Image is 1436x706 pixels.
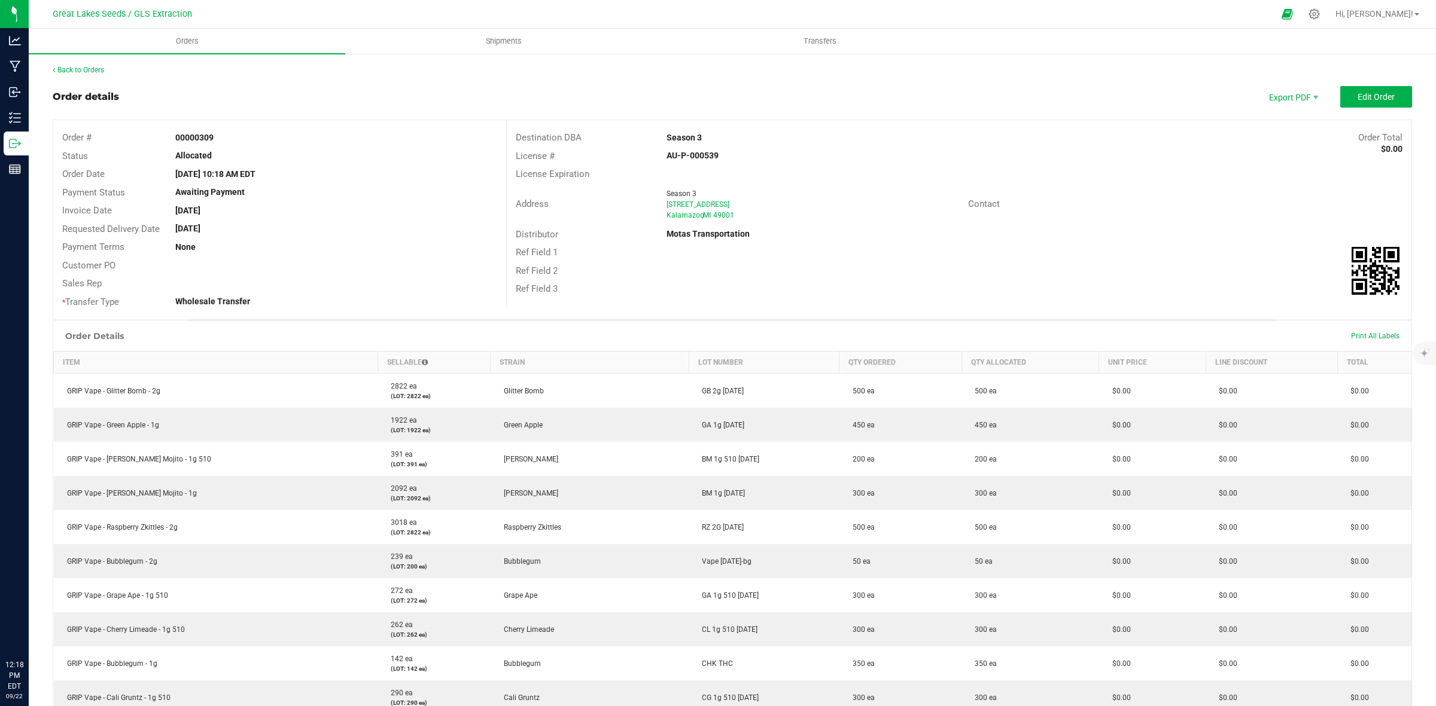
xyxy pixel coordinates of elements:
span: Transfer Type [62,297,119,307]
span: $0.00 [1344,489,1369,497]
span: Invoice Date [62,205,112,216]
img: Scan me! [1352,247,1400,295]
span: $0.00 [1344,659,1369,668]
span: Customer PO [62,260,115,271]
span: GRIP Vape - Bubblegum - 2g [61,557,157,566]
span: GRIP Vape - Glitter Bomb - 2g [61,387,160,395]
span: GRIP Vape - [PERSON_NAME] Mojito - 1g 510 [61,455,211,463]
span: CHK THC [696,659,733,668]
span: 300 ea [847,625,875,634]
span: Hi, [PERSON_NAME]! [1335,9,1413,19]
span: GA 1g 510 [DATE] [696,591,759,600]
th: Qty Ordered [839,352,962,374]
strong: [DATE] 10:18 AM EDT [175,169,255,179]
span: 391 ea [385,450,413,459]
span: BM 1g 510 [DATE] [696,455,759,463]
span: $0.00 [1213,693,1237,702]
span: Order Total [1358,132,1402,143]
strong: AU-P-000539 [667,151,719,160]
span: GRIP Vape - Grape Ape - 1g 510 [61,591,168,600]
p: (LOT: 1922 ea) [385,426,483,435]
span: $0.00 [1106,557,1131,566]
strong: None [175,242,196,252]
th: Lot Number [689,352,839,374]
span: Payment Terms [62,242,124,252]
button: Edit Order [1340,86,1412,108]
span: $0.00 [1344,557,1369,566]
li: Export PDF [1256,86,1328,108]
inline-svg: Analytics [9,35,21,47]
strong: Awaiting Payment [175,187,245,197]
span: 290 ea [385,689,413,697]
span: Orders [160,36,215,47]
span: Bubblegum [498,659,541,668]
span: 300 ea [969,489,997,497]
span: [PERSON_NAME] [498,489,558,497]
div: Order details [53,90,119,104]
span: Status [62,151,88,161]
span: Address [516,198,549,209]
p: 09/22 [5,692,23,701]
span: Distributor [516,229,558,240]
inline-svg: Inventory [9,112,21,124]
span: $0.00 [1344,387,1369,395]
p: (LOT: 2822 ea) [385,528,483,537]
span: 3018 ea [385,518,417,527]
span: Cali Gruntz [498,693,540,702]
span: 1922 ea [385,416,417,424]
span: [STREET_ADDRESS] [667,200,729,209]
p: (LOT: 142 ea) [385,664,483,673]
span: $0.00 [1213,523,1237,531]
span: GRIP Vape - Cali Gruntz - 1g 510 [61,693,171,702]
span: 200 ea [969,455,997,463]
span: Glitter Bomb [498,387,544,395]
span: 300 ea [969,693,997,702]
span: $0.00 [1106,421,1131,429]
span: $0.00 [1106,387,1131,395]
strong: Wholesale Transfer [175,297,250,306]
inline-svg: Outbound [9,137,21,149]
span: $0.00 [1344,591,1369,600]
span: 300 ea [847,693,875,702]
span: 50 ea [969,557,993,566]
span: 239 ea [385,552,413,561]
span: $0.00 [1213,455,1237,463]
span: 300 ea [969,625,997,634]
span: 500 ea [847,523,875,531]
span: $0.00 [1106,693,1131,702]
span: Contact [968,198,1000,209]
p: (LOT: 2092 ea) [385,494,483,503]
span: 300 ea [969,591,997,600]
span: GRIP Vape - Bubblegum - 1g [61,659,157,668]
span: CL 1g 510 [DATE] [696,625,757,634]
span: RZ 2G [DATE] [696,523,744,531]
p: (LOT: 200 ea) [385,562,483,571]
span: CG 1g 510 [DATE] [696,693,759,702]
strong: $0.00 [1381,144,1402,154]
span: Print All Labels [1351,332,1400,340]
span: Payment Status [62,187,125,198]
span: Kalamazoo [667,211,704,219]
p: (LOT: 2822 ea) [385,392,483,401]
span: $0.00 [1106,489,1131,497]
span: $0.00 [1106,625,1131,634]
span: $0.00 [1213,421,1237,429]
iframe: Resource center [12,610,48,646]
span: $0.00 [1344,625,1369,634]
strong: 00000309 [175,133,214,142]
th: Total [1337,352,1411,374]
span: 200 ea [847,455,875,463]
span: , [702,211,703,219]
th: Item [54,352,378,374]
a: Orders [29,29,345,54]
p: (LOT: 391 ea) [385,460,483,469]
span: $0.00 [1213,387,1237,395]
span: Great Lakes Seeds / GLS Extraction [53,9,192,19]
span: $0.00 [1213,659,1237,668]
a: Back to Orders [53,66,104,74]
span: 450 ea [969,421,997,429]
span: Green Apple [498,421,543,429]
span: Bubblegum [498,557,541,566]
span: GB 2g [DATE] [696,387,744,395]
